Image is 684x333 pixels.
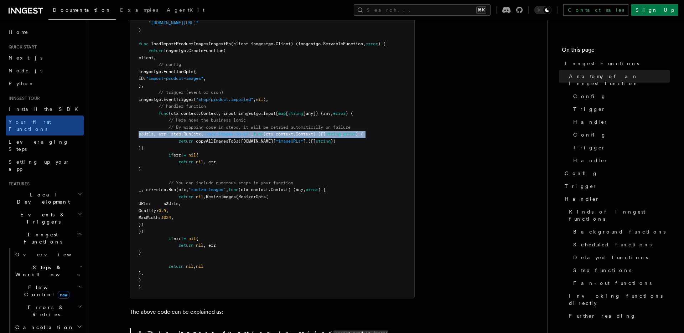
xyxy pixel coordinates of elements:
span: "imageURLs" [276,139,303,144]
span: nil [196,243,203,248]
span: ]any]) (any, [303,111,333,116]
span: string [326,132,341,137]
span: != [181,153,186,158]
a: Anatomy of an Inngest function [566,70,670,90]
span: MaxWidth: [139,215,161,220]
span: ) { [346,111,353,116]
span: Node.js [9,68,42,73]
span: "copy-images-to-s3" [203,132,251,137]
span: ].([] [303,139,316,144]
a: Your first Functions [6,116,84,135]
span: (ResizerOpts{ [236,194,268,199]
span: Further reading [569,312,636,319]
a: Config [562,167,670,180]
span: ([DOMAIN_NAME][ [238,139,276,144]
span: // trigger (event or cron) [159,90,223,95]
span: ID: [139,76,146,81]
span: } [139,285,141,290]
button: Steps & Workflows [12,261,84,281]
span: loadImportProductImagesInngestFn [151,41,231,46]
span: } [139,250,141,255]
kbd: ⌘K [476,6,486,14]
a: Leveraging Steps [6,135,84,155]
span: != [181,236,186,241]
span: , [341,132,343,137]
span: inngestgo.FunctionOpts{ [139,69,196,74]
span: Examples [120,7,158,13]
span: Inngest Functions [6,231,77,245]
span: Python [9,81,35,86]
span: , [253,97,256,102]
span: func [253,132,263,137]
span: string [316,139,331,144]
a: Documentation [48,2,116,20]
span: ) [139,278,141,283]
a: Invoking functions directly [566,290,670,309]
span: Fan-out functions [573,280,652,287]
span: Features [6,181,30,187]
span: nil [196,159,203,164]
span: CreateFunction [188,48,223,53]
span: (ctx, [191,132,203,137]
span: string [288,111,303,116]
span: Install the SDK [9,106,82,112]
span: "shop/product.imported" [196,97,253,102]
span: (client inngestgo.Client) (inngestgo.ServableFunction, [231,41,366,46]
span: ( [223,48,226,53]
span: // Here goes the business logic [169,118,246,123]
span: step. [156,187,169,192]
a: Handler [570,154,670,167]
span: } [139,166,141,171]
span: , [166,208,169,213]
button: Flow Controlnew [12,281,84,301]
span: Config [565,170,598,177]
span: func [139,41,149,46]
span: "import-product-images" [146,76,203,81]
span: err [173,236,181,241]
span: (ctx, [176,187,188,192]
span: err [173,153,181,158]
a: Step functions [570,264,670,277]
span: nil [188,236,196,241]
a: Trigger [562,180,670,193]
button: Local Development [6,188,84,208]
span: copyAllImagesToS3 [196,139,238,144]
a: Install the SDK [6,103,84,116]
span: URLs: s3Urls, [139,201,181,206]
span: // config [159,62,181,67]
button: Inngest Functions [6,228,84,248]
span: // handler function [159,104,206,109]
span: error [306,187,318,192]
span: new [58,291,69,299]
span: Delayed functions [573,254,648,261]
span: return [149,48,164,53]
span: step. [171,132,183,137]
span: Trigger [573,144,606,151]
span: (ctx context.Context) (any, [238,187,306,192]
span: Home [9,29,28,36]
a: Next.js [6,51,84,64]
a: Node.js [6,64,84,77]
a: Sign Up [631,4,678,16]
a: Scheduled functions [570,238,670,251]
span: = [154,187,156,192]
a: Handler [570,116,670,128]
span: ResizeImages [206,194,236,199]
span: Kinds of Inngest functions [569,208,670,222]
span: , [171,215,173,220]
span: nil [186,264,193,269]
span: ) { [356,132,363,137]
span: func [228,187,238,192]
span: [ [286,111,288,116]
span: }, [139,83,144,88]
a: Delayed functions [570,251,670,264]
span: )) [331,139,336,144]
span: }) [139,145,144,150]
a: Config [570,90,670,103]
p: The above code can be explained as: [130,307,415,317]
span: Step functions [573,267,631,274]
span: { [196,236,198,241]
span: Quick start [6,44,37,50]
span: return [178,194,193,199]
button: Events & Triggers [6,208,84,228]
